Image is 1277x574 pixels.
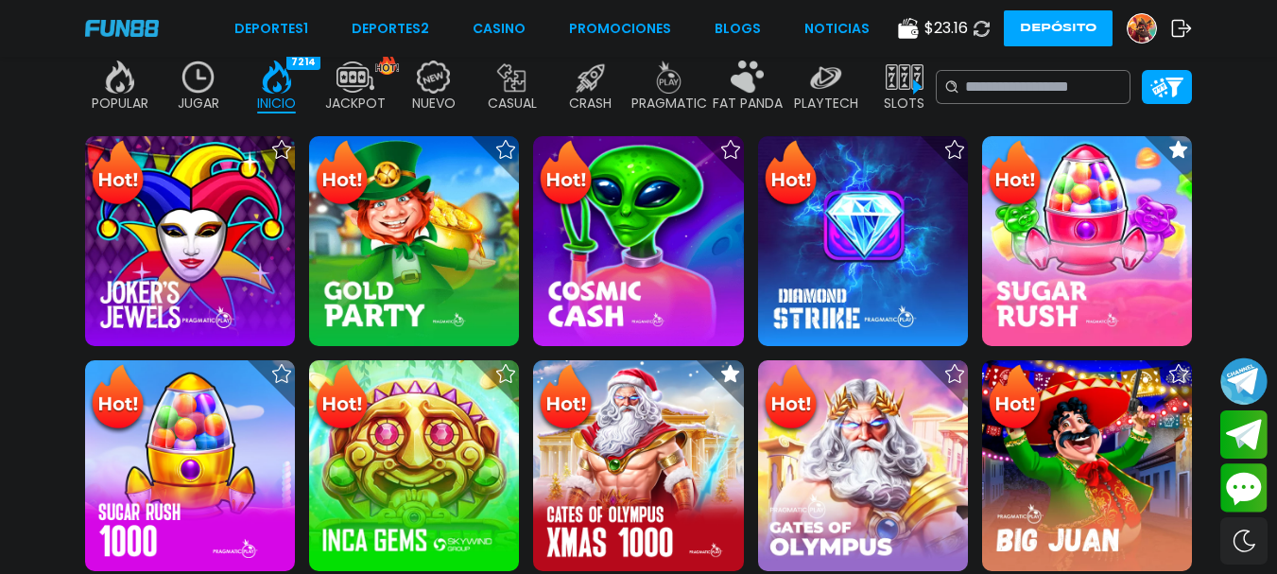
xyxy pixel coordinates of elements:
p: JACKPOT [325,94,386,113]
a: CASINO [473,19,526,39]
img: Hot [311,362,372,436]
img: Gates of Olympus [758,360,968,570]
a: Deportes1 [234,19,308,39]
a: Promociones [569,19,671,39]
img: Hot [535,138,596,212]
p: CRASH [569,94,612,113]
p: FAT PANDA [713,94,783,113]
img: Gold Party [309,136,519,346]
img: recent_off.webp [180,61,217,94]
img: casual_off.webp [493,61,531,94]
p: JUGAR [178,94,219,113]
img: Hot [87,362,148,436]
img: home_active.webp [258,61,296,94]
div: 7214 [286,54,320,70]
p: INICIO [257,94,296,113]
img: Sugar Rush [982,136,1192,346]
a: BLOGS [715,19,761,39]
a: Deportes2 [352,19,429,39]
img: jackpot_off.webp [337,61,374,94]
img: Company Logo [85,20,159,36]
img: Inca Gems [309,360,519,570]
img: popular_off.webp [101,61,139,94]
p: CASUAL [488,94,537,113]
button: Join telegram channel [1220,357,1268,406]
button: Join telegram [1220,410,1268,460]
button: Contact customer service [1220,463,1268,513]
img: new_off.webp [415,61,453,94]
img: Diamond Strike [758,136,968,346]
img: Gates of Olympus Xmas 1000 [533,360,743,570]
button: Depósito [1004,10,1113,46]
img: Hot [984,362,1045,436]
p: POPULAR [92,94,148,113]
img: Sugar Rush 1000 [85,360,295,570]
img: Cosmic Cash [533,136,743,346]
p: NUEVO [412,94,456,113]
a: NOTICIAS [804,19,870,39]
p: PRAGMATIC [631,94,707,113]
img: Big Juan [982,360,1192,570]
p: SLOTS [884,94,924,113]
img: Hot [984,138,1045,212]
a: Avatar [1127,13,1171,43]
p: PLAYTECH [794,94,858,113]
span: $ 23.16 [924,17,968,40]
img: pragmatic_off.webp [650,61,688,94]
img: Platform Filter [1150,78,1183,97]
img: slots_off.webp [886,61,923,94]
img: Hot [87,138,148,212]
img: Hot [760,138,821,212]
img: Hot [535,362,596,436]
img: fat_panda_off.webp [729,61,767,94]
img: Hot [760,362,821,436]
img: playtech_off.webp [807,61,845,94]
img: Hot [311,138,372,212]
img: crash_off.webp [572,61,610,94]
img: Avatar [1128,14,1156,43]
div: Switch theme [1220,517,1268,565]
img: Joker's Jewels [85,136,295,346]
